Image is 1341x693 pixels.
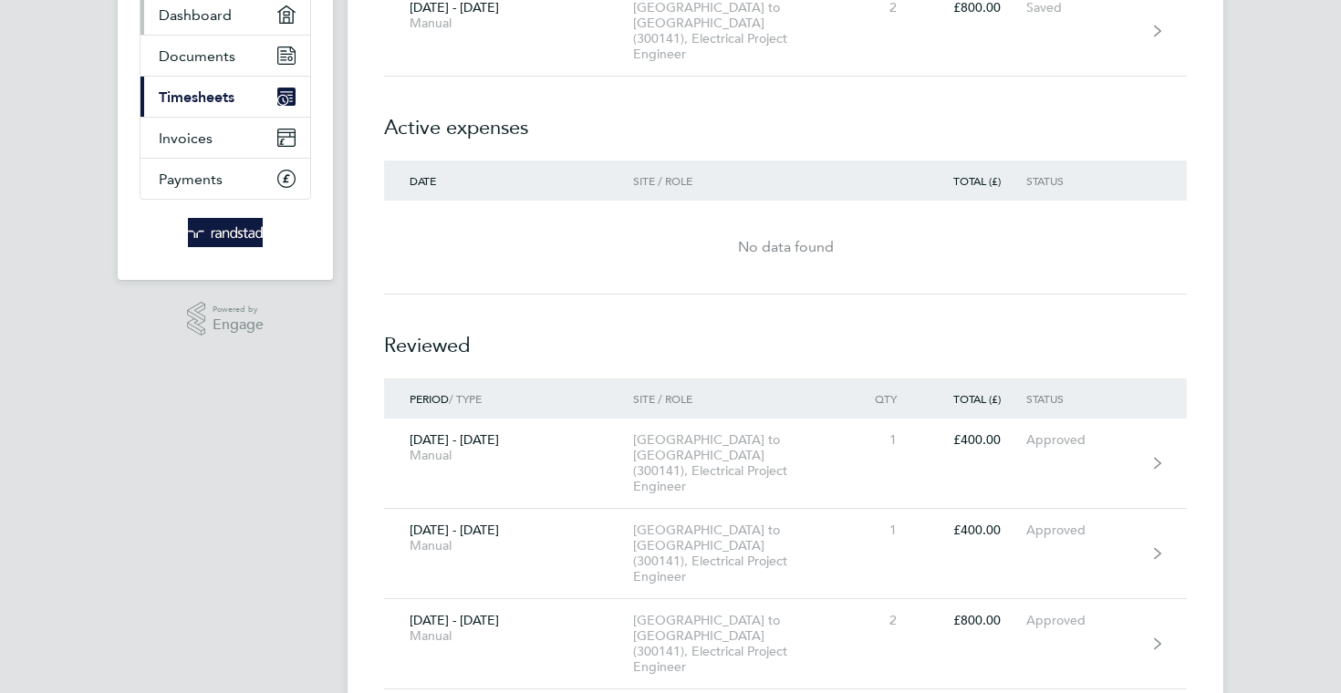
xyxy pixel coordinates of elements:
[140,159,310,199] a: Payments
[384,77,1187,160] h2: Active expenses
[410,16,608,31] div: Manual
[922,432,1026,448] div: £400.00
[842,613,922,628] div: 2
[633,174,842,187] div: Site / Role
[922,174,1026,187] div: Total (£)
[188,218,264,247] img: randstad-logo-retina.png
[842,432,922,448] div: 1
[384,509,1187,599] a: [DATE] - [DATE]Manual[GEOGRAPHIC_DATA] to [GEOGRAPHIC_DATA] (300141), Electrical Project Engineer...
[213,302,264,317] span: Powered by
[159,171,223,188] span: Payments
[410,628,608,644] div: Manual
[384,295,1187,378] h2: Reviewed
[159,6,232,24] span: Dashboard
[213,317,264,333] span: Engage
[410,538,608,553] div: Manual
[140,77,310,117] a: Timesheets
[1026,522,1138,538] div: Approved
[140,36,310,76] a: Documents
[922,392,1026,405] div: Total (£)
[384,392,633,405] div: / Type
[159,88,234,106] span: Timesheets
[1026,174,1138,187] div: Status
[187,302,265,336] a: Powered byEngage
[384,419,1187,509] a: [DATE] - [DATE]Manual[GEOGRAPHIC_DATA] to [GEOGRAPHIC_DATA] (300141), Electrical Project Engineer...
[384,174,633,187] div: Date
[140,218,311,247] a: Go to home page
[842,522,922,538] div: 1
[384,599,1187,689] a: [DATE] - [DATE]Manual[GEOGRAPHIC_DATA] to [GEOGRAPHIC_DATA] (300141), Electrical Project Engineer...
[1026,613,1138,628] div: Approved
[633,613,842,675] div: [GEOGRAPHIC_DATA] to [GEOGRAPHIC_DATA] (300141), Electrical Project Engineer
[1026,392,1138,405] div: Status
[384,613,633,644] div: [DATE] - [DATE]
[633,522,842,584] div: [GEOGRAPHIC_DATA] to [GEOGRAPHIC_DATA] (300141), Electrical Project Engineer
[410,391,449,406] span: Period
[159,47,235,65] span: Documents
[922,522,1026,538] div: £400.00
[140,118,310,158] a: Invoices
[384,522,633,553] div: [DATE] - [DATE]
[633,392,842,405] div: Site / Role
[842,392,922,405] div: Qty
[1026,432,1138,448] div: Approved
[384,432,633,463] div: [DATE] - [DATE]
[633,432,842,494] div: [GEOGRAPHIC_DATA] to [GEOGRAPHIC_DATA] (300141), Electrical Project Engineer
[410,448,608,463] div: Manual
[384,236,1187,258] div: No data found
[922,613,1026,628] div: £800.00
[159,129,213,147] span: Invoices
